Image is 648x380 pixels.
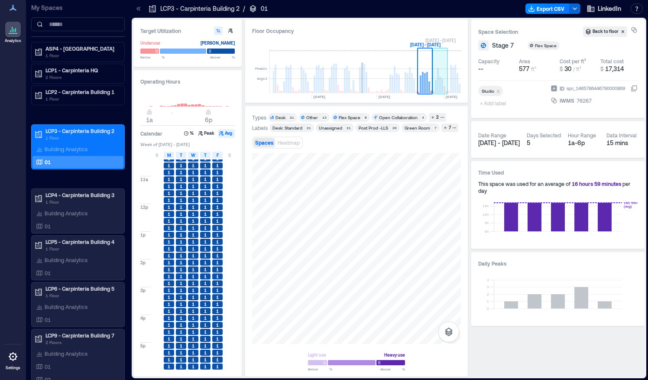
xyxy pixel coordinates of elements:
span: 1 [180,280,182,286]
h3: Time Used [478,168,638,177]
div: This space was used for an average of per day [478,180,638,194]
button: Peak [197,129,217,138]
span: 1 [192,315,194,321]
span: 1 [216,343,219,349]
span: 1 [216,336,219,342]
tspan: 5h [485,221,489,225]
span: W [191,152,195,159]
span: 1 [204,239,207,245]
span: 1 [204,162,207,169]
span: 1 [168,280,170,286]
span: 1 [192,287,194,293]
span: 1 [168,357,170,363]
span: Stage 7 [492,41,514,50]
div: Unassigned [319,125,342,131]
button: 76267 [577,96,638,105]
span: 1 [204,266,207,273]
div: Heavy use [384,351,405,359]
p: 01 [45,270,51,276]
span: 1 [192,246,194,252]
span: F [217,152,219,159]
span: 1 [216,350,219,356]
span: 1 [192,266,194,273]
p: 1 Floor [45,198,118,205]
span: $ [600,66,603,72]
p: 1 Floor [45,292,118,299]
p: LCP5 - Carpinteria Building 4 [45,238,118,245]
span: 1 [180,176,182,182]
span: 2p [140,260,146,266]
text: [DATE] [314,94,325,99]
span: 1 [180,190,182,196]
tspan: 10h [483,212,489,217]
span: 1 [204,246,207,252]
p: Settings [6,365,20,370]
span: 30 [564,65,571,72]
span: 1 [192,204,194,210]
span: 1 [180,350,182,356]
div: Flex Space [535,42,558,49]
span: IWMS [560,96,574,105]
span: 1 [216,364,219,370]
span: 1 [180,260,182,266]
span: 1 [192,280,194,286]
div: 15 mins [606,139,638,147]
div: Hour Range [568,132,596,139]
span: 1 [192,308,194,314]
span: 1 [192,169,194,175]
span: 3p [140,287,146,293]
p: 2 Floors [45,74,118,81]
span: 1 [204,329,207,335]
span: 1 [180,232,182,238]
span: 1 [180,273,182,279]
span: 1 [204,225,207,231]
span: S [156,152,158,159]
span: 1 [216,197,219,203]
span: 1 [168,197,170,203]
span: 1a [146,116,153,123]
div: Labels [252,124,268,131]
span: 1 [192,364,194,370]
p: LCP3 - Carpinteria Building 2 [160,4,240,13]
span: 12p [140,204,148,210]
div: 7 [433,125,438,130]
span: 1 [180,239,182,245]
div: 21 [288,115,295,120]
span: 1 [216,218,219,224]
span: 1 [192,197,194,203]
p: Building Analytics [45,257,87,263]
span: 1 [216,273,219,279]
div: Post Prod -LLS [359,125,388,131]
div: [PERSON_NAME] [201,39,235,47]
tspan: 4 [487,278,489,282]
span: ft² [531,66,536,72]
span: Above % [210,55,235,60]
span: 5p [140,343,146,349]
p: 01 [45,223,51,230]
span: 1 [180,246,182,252]
span: 1 [216,162,219,169]
span: 1 [180,162,182,169]
span: 1 [168,176,170,182]
span: 1 [168,183,170,189]
button: Flex Space [528,41,570,50]
p: My Spaces [31,3,125,12]
div: Studio [482,88,494,94]
span: 1 [204,357,207,363]
p: LCP6 - Carpinteria Building 5 [45,285,118,292]
span: 1 [204,204,207,210]
span: 1 [168,246,170,252]
p: Building Analytics [45,146,87,153]
span: 1 [168,218,170,224]
div: Cost per ft² [560,58,586,65]
tspan: 0 [487,306,489,311]
p: 1 Floor [45,52,118,59]
span: 1 [180,287,182,293]
span: 1 [216,253,219,259]
h3: Space Selection [478,27,583,36]
span: 1 [216,232,219,238]
span: 1 [180,308,182,314]
div: Green Room [405,125,430,131]
span: 1 [216,204,219,210]
span: 1 [204,308,207,314]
